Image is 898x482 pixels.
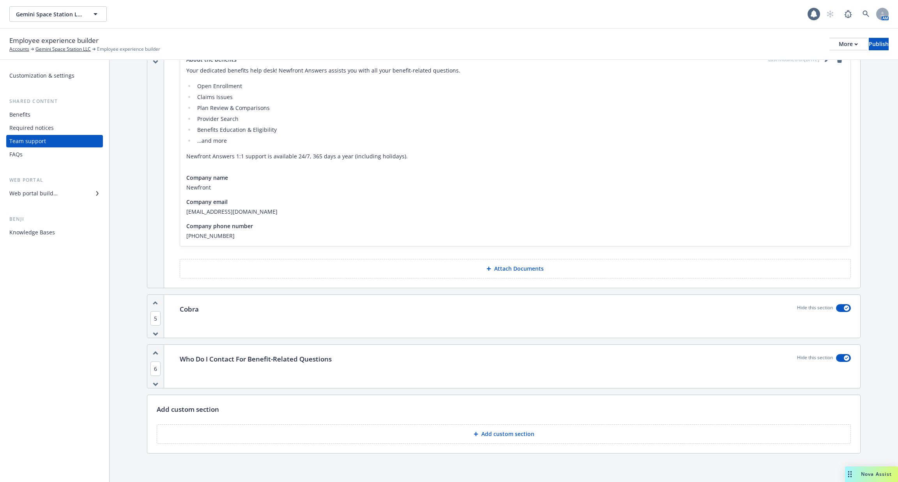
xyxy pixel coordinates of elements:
[150,314,161,323] button: 5
[6,187,103,200] a: Web portal builder
[9,135,46,147] div: Team support
[9,148,23,161] div: FAQs
[6,69,103,82] a: Customization & settings
[861,471,892,477] span: Nova Assist
[195,92,844,102] li: Claims Issues
[6,215,103,223] div: Benji
[97,46,160,53] span: Employee experience builder
[157,424,851,444] button: Add custom section
[6,176,103,184] div: Web portal
[845,466,898,482] button: Nova Assist
[9,6,107,22] button: Gemini Space Station LLC
[195,136,844,145] li: …and more
[6,97,103,105] div: Shared content
[839,38,858,50] div: More
[186,207,844,216] span: [EMAIL_ADDRESS][DOMAIN_NAME]
[150,365,161,373] button: 6
[9,122,54,134] div: Required notices
[9,46,29,53] a: Accounts
[195,82,844,91] li: Open Enrollment
[9,226,55,239] div: Knowledge Bases
[858,6,874,22] a: Search
[869,38,889,50] button: Publish
[9,35,99,46] span: Employee experience builder
[6,148,103,161] a: FAQs
[6,122,103,134] a: Required notices
[797,354,833,364] p: Hide this section
[9,69,74,82] div: Customization & settings
[186,183,844,191] span: Newfront
[186,174,228,182] span: Company name
[829,38,867,50] button: More
[6,108,103,121] a: Benefits
[150,361,161,376] span: 6
[35,46,91,53] a: Gemini Space Station LLC
[186,232,844,240] span: [PHONE_NUMBER]
[840,6,856,22] a: Report a Bug
[481,430,534,438] p: Add custom section
[157,404,219,415] p: Add custom section
[150,311,161,326] span: 5
[9,108,30,121] div: Benefits
[180,259,851,278] button: Attach Documents
[186,66,844,75] p: Your dedicated benefits help desk! Newfront Answers assists you with all your benefit-related que...
[195,125,844,135] li: Benefits Education & Eligibility
[6,135,103,147] a: Team support
[845,466,855,482] div: Drag to move
[9,187,58,200] div: Web portal builder
[494,265,544,273] p: Attach Documents
[822,6,838,22] a: Start snowing
[6,226,103,239] a: Knowledge Bases
[195,103,844,113] li: Plan Review & Comparisons
[186,222,253,230] span: Company phone number
[180,304,199,314] p: Cobra
[797,304,833,314] p: Hide this section
[195,114,844,124] li: Provider Search
[16,10,83,18] span: Gemini Space Station LLC
[186,152,844,161] p: Newfront Answers 1:1 support is available 24/7, 365 days a year (including holidays).
[180,354,332,364] p: Who Do I Contact For Benefit-Related Questions
[186,198,228,206] span: Company email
